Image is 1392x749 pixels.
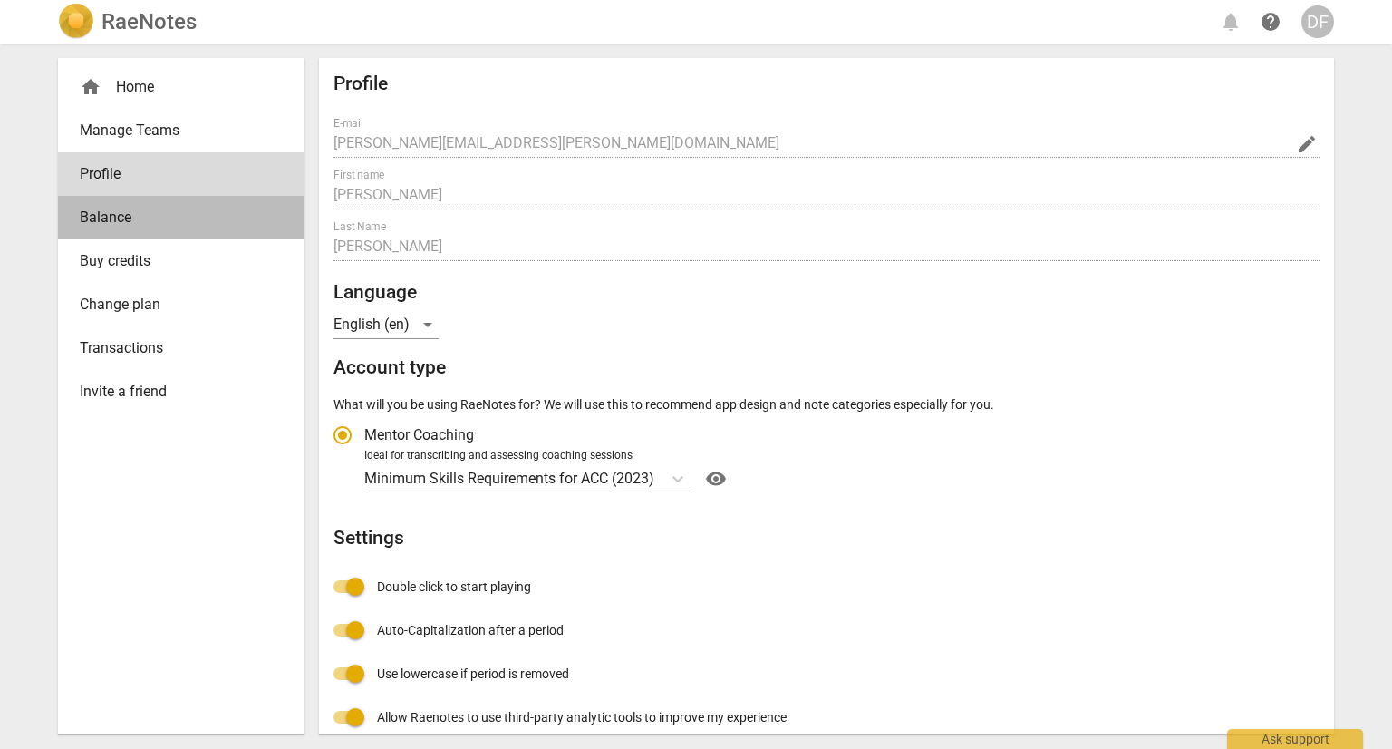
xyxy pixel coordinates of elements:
[333,118,363,129] label: E-mail
[58,370,304,413] a: Invite a friend
[364,448,1314,464] div: Ideal for transcribing and assessing coaching sessions
[80,163,268,185] span: Profile
[333,281,1319,304] h2: Language
[694,464,730,493] a: Help
[333,170,384,180] label: First name
[377,708,787,727] span: Allow Raenotes to use third-party analytic tools to improve my experience
[377,621,564,640] span: Auto-Capitalization after a period
[333,395,1319,414] p: What will you be using RaeNotes for? We will use this to recommend app design and note categories...
[333,356,1319,379] h2: Account type
[80,207,268,229] span: Balance
[377,578,531,597] span: Double click to start playing
[80,120,268,141] span: Manage Teams
[101,9,197,34] h2: RaeNotes
[701,468,730,490] span: visibility
[656,470,660,487] input: Ideal for transcribing and assessing coaching sessionsMinimum Skills Requirements for ACC (2023)Help
[1294,131,1319,157] button: Change Email
[1254,5,1287,38] a: Help
[701,464,730,493] button: Help
[333,527,1319,550] h2: Settings
[80,250,268,272] span: Buy credits
[58,65,304,109] div: Home
[333,221,386,232] label: Last Name
[333,310,439,339] div: English (en)
[1296,133,1318,155] span: edit
[58,326,304,370] a: Transactions
[58,196,304,239] a: Balance
[58,152,304,196] a: Profile
[58,109,304,152] a: Manage Teams
[58,283,304,326] a: Change plan
[333,73,1319,95] h2: Profile
[1260,11,1281,33] span: help
[80,76,268,98] div: Home
[80,337,268,359] span: Transactions
[1227,729,1363,749] div: Ask support
[1301,5,1334,38] button: DF
[80,76,101,98] span: home
[364,468,654,489] p: Minimum Skills Requirements for ACC (2023)
[80,381,268,403] span: Invite a friend
[364,424,474,445] span: Mentor Coaching
[58,239,304,283] a: Buy credits
[333,413,1319,493] div: Account type
[58,4,197,40] a: LogoRaeNotes
[58,4,94,40] img: Logo
[80,294,268,316] span: Change plan
[377,665,569,684] span: Use lowercase if period is removed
